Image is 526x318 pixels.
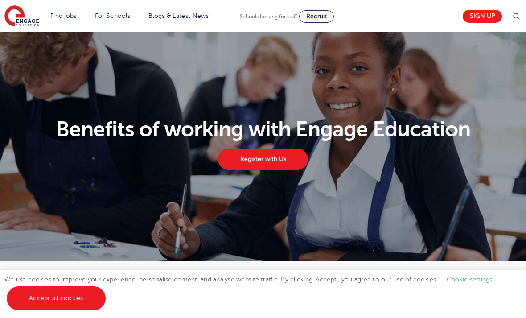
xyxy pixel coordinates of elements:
a: Sign up [463,10,502,23]
span: Schools looking for staff [240,13,297,20]
a: Recruit [299,10,334,23]
h1: Benefits of working with Engage Education [53,119,473,140]
a: Register with Us [218,149,308,170]
a: For Schools [95,12,130,19]
span: Recruit [306,13,327,20]
span: We use cookies to improve your experience, personalise content, and analyse website traffic. By c... [4,276,501,301]
a: Blogs & Latest News [148,12,209,19]
a: Accept all cookies [7,286,106,310]
img: Engage Education [4,5,39,28]
a: Cookie settings [447,276,493,283]
a: Find jobs [50,12,77,19]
